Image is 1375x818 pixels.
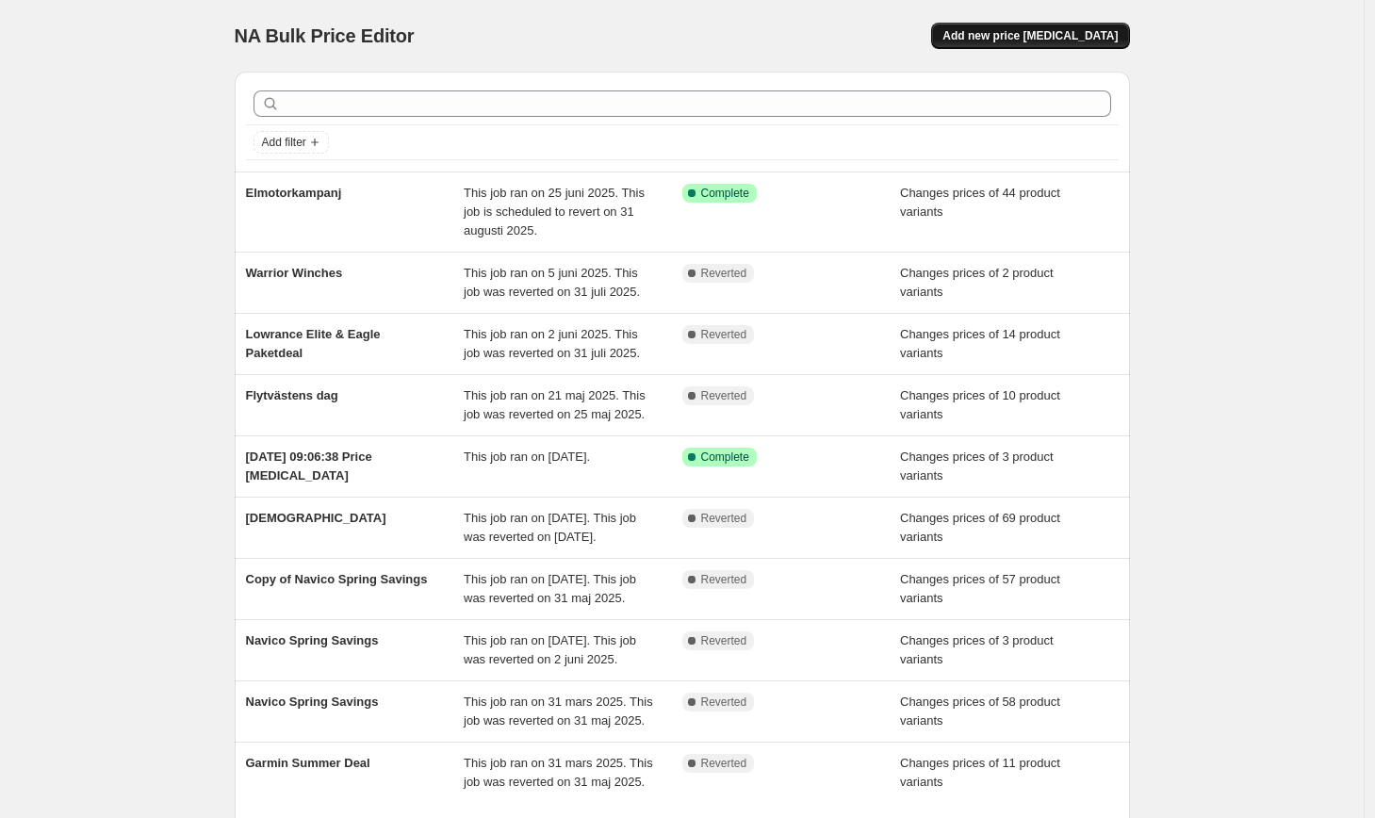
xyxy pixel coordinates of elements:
span: Lowrance Elite & Eagle Paketdeal [246,327,381,360]
span: Warrior Winches [246,266,343,280]
span: Copy of Navico Spring Savings [246,572,428,586]
span: Navico Spring Savings [246,633,379,647]
span: Changes prices of 2 product variants [900,266,1054,299]
button: Add filter [254,131,329,154]
span: This job ran on [DATE]. This job was reverted on 2 juni 2025. [464,633,636,666]
button: Add new price [MEDICAL_DATA] [931,23,1129,49]
span: Reverted [701,695,747,710]
span: Changes prices of 11 product variants [900,756,1060,789]
span: NA Bulk Price Editor [235,25,415,46]
span: Changes prices of 58 product variants [900,695,1060,728]
span: [DEMOGRAPHIC_DATA] [246,511,386,525]
span: Complete [701,186,749,201]
span: Changes prices of 44 product variants [900,186,1060,219]
span: Reverted [701,756,747,771]
span: This job ran on [DATE]. This job was reverted on 31 maj 2025. [464,572,636,605]
span: [DATE] 09:06:38 Price [MEDICAL_DATA] [246,450,372,483]
span: Reverted [701,572,747,587]
span: This job ran on 31 mars 2025. This job was reverted on 31 maj 2025. [464,756,653,789]
span: Reverted [701,327,747,342]
span: Add new price [MEDICAL_DATA] [942,28,1118,43]
span: Elmotorkampanj [246,186,342,200]
span: Reverted [701,266,747,281]
span: This job ran on 31 mars 2025. This job was reverted on 31 maj 2025. [464,695,653,728]
span: Changes prices of 69 product variants [900,511,1060,544]
span: Flytvästens dag [246,388,338,402]
span: Navico Spring Savings [246,695,379,709]
span: Changes prices of 10 product variants [900,388,1060,421]
span: Add filter [262,135,306,150]
span: Reverted [701,511,747,526]
span: This job ran on 25 juni 2025. This job is scheduled to revert on 31 augusti 2025. [464,186,645,237]
span: Changes prices of 3 product variants [900,450,1054,483]
span: This job ran on 21 maj 2025. This job was reverted on 25 maj 2025. [464,388,646,421]
span: Garmin Summer Deal [246,756,370,770]
span: Changes prices of 3 product variants [900,633,1054,666]
span: This job ran on [DATE]. This job was reverted on [DATE]. [464,511,636,544]
span: Changes prices of 14 product variants [900,327,1060,360]
span: Complete [701,450,749,465]
span: Changes prices of 57 product variants [900,572,1060,605]
span: Reverted [701,388,747,403]
span: This job ran on 2 juni 2025. This job was reverted on 31 juli 2025. [464,327,640,360]
span: Reverted [701,633,747,648]
span: This job ran on [DATE]. [464,450,590,464]
span: This job ran on 5 juni 2025. This job was reverted on 31 juli 2025. [464,266,640,299]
